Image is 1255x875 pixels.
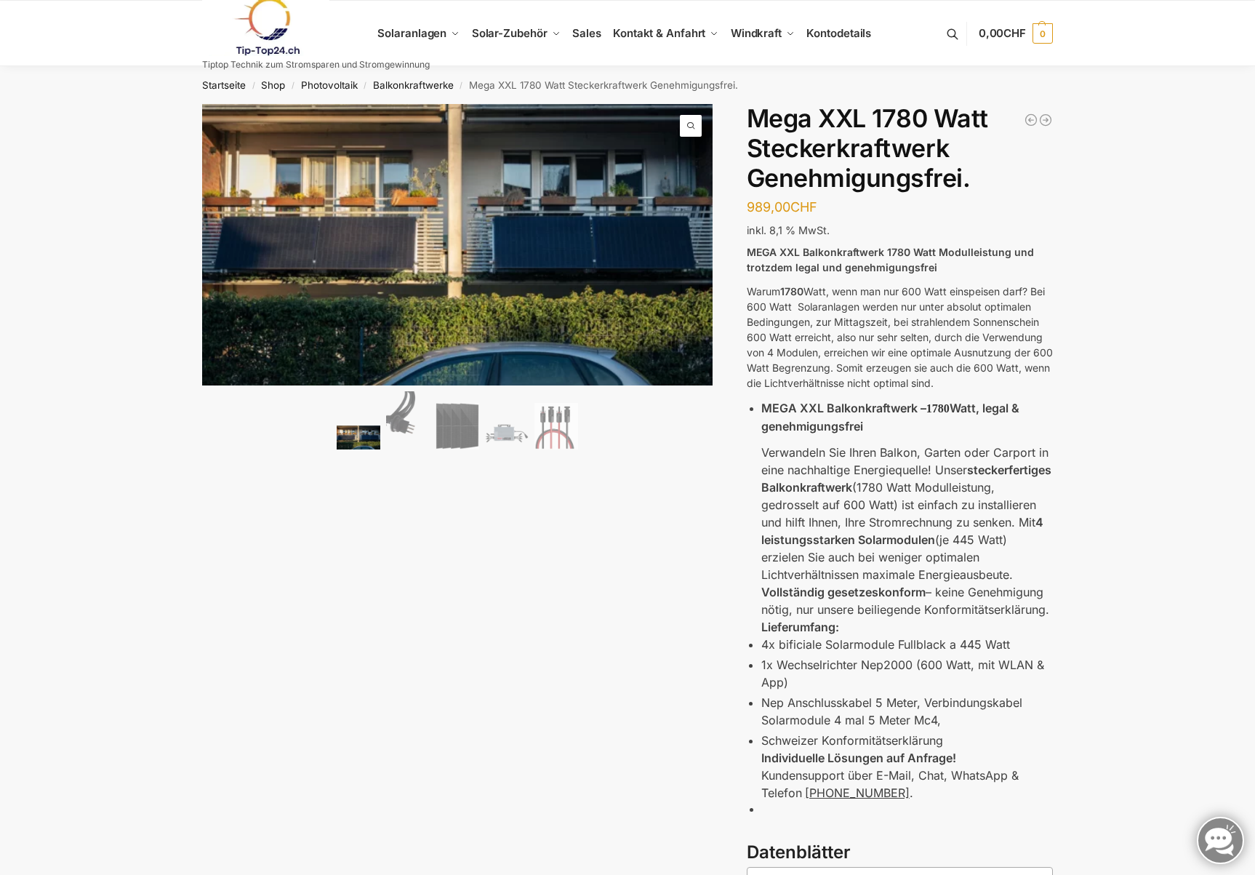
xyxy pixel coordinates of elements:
span: Sales [572,26,601,40]
span: / [246,80,261,92]
a: 7,2 KW Dachanlage zur Selbstmontage [1024,113,1038,127]
span: Solar-Zubehör [472,26,548,40]
nav: Breadcrumb [177,66,1079,104]
span: / [285,80,300,92]
strong: Vollständig gesetzeskonform [761,585,926,599]
strong: steckerfertiges Balkonkraftwerk [761,463,1051,495]
p: Nep Anschlusskabel 5 Meter, Verbindungskabel Solarmodule 4 mal 5 Meter Mc4, [761,694,1053,729]
u: [PHONE_NUMBER] [805,786,910,800]
a: Shop [261,79,285,91]
strong: Individuelle Lösungen auf Anfrage! [761,751,956,765]
p: Schweizer Konformitätserklärung [761,732,1053,749]
bdi: 989,00 [747,199,817,215]
span: / [358,80,373,92]
span: CHF [1003,26,1026,40]
span: / [454,80,469,92]
img: Mega XXL 1780 Watt Steckerkraftwerk Genehmigungsfrei. – Bild 3 [436,403,479,450]
span: 0 [1033,23,1053,44]
img: Nep BDM 2000 gedrosselt auf 600 Watt [485,417,529,450]
p: – keine Genehmigung nötig, nur unsere beiliegende Konformitätserklärung. [761,583,1053,618]
span: Windkraft [731,26,782,40]
a: 0,00CHF 0 [979,12,1053,55]
strong: 4 leistungsstarken Solarmodulen [761,515,1043,547]
span: Kundensupport über E-Mail, Chat, WhatsApp & Telefon [761,768,1019,800]
img: Mega XXL 1780 Watt Steckerkraftwerk Genehmigungsfrei. 3 [712,104,1222,784]
a: Steckerkraftwerk 890 Watt mit verstellbaren Balkonhalterungen inkl. Lieferung [1038,113,1053,127]
p: Warum Watt, wenn man nur 600 Watt einspeisen darf? Bei 600 Watt Solaranlagen werden nur unter abs... [747,284,1053,391]
strong: MEGA XXL Balkonkraftwerk 1780 Watt Modulleistung und trotzdem legal und genehmigungsfrei [747,246,1034,273]
p: 4x bificiale Solarmodule Fullblack a 445 Watt [761,636,1053,653]
span: 0,00 [979,26,1026,40]
span: . [805,786,913,800]
a: Balkonkraftwerke [373,79,454,91]
img: Kabel, Stecker und Zubehör für Solaranlagen [534,403,578,450]
span: CHF [790,199,817,215]
img: 2 Balkonkraftwerke [337,425,380,450]
strong: 1780 [926,402,950,415]
a: Windkraft [725,1,801,66]
a: Kontakt & Anfahrt [607,1,725,66]
span: Kontakt & Anfahrt [613,26,705,40]
p: Verwandeln Sie Ihren Balkon, Garten oder Carport in eine nachhaltige Energiequelle! Unser (1780 W... [761,444,1053,583]
h3: Datenblätter [747,840,1053,866]
a: Startseite [202,79,246,91]
p: 1x Wechselrichter Nep2000 (600 Watt, mit WLAN & App) [761,656,1053,691]
strong: 1780 [780,285,803,297]
strong: Lieferumfang: [761,620,839,634]
strong: MEGA XXL Balkonkraftwerk – Watt, legal & genehmigungsfrei [761,401,1019,433]
img: Anschlusskabel-3meter_schweizer-stecker [386,391,430,450]
span: Kontodetails [806,26,871,40]
a: Solar-Zubehör [466,1,566,66]
a: Kontodetails [801,1,877,66]
p: Tiptop Technik zum Stromsparen und Stromgewinnung [202,60,430,69]
a: Sales [566,1,607,66]
a: Photovoltaik [301,79,358,91]
h1: Mega XXL 1780 Watt Steckerkraftwerk Genehmigungsfrei. [747,104,1053,193]
span: inkl. 8,1 % MwSt. [747,224,830,236]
